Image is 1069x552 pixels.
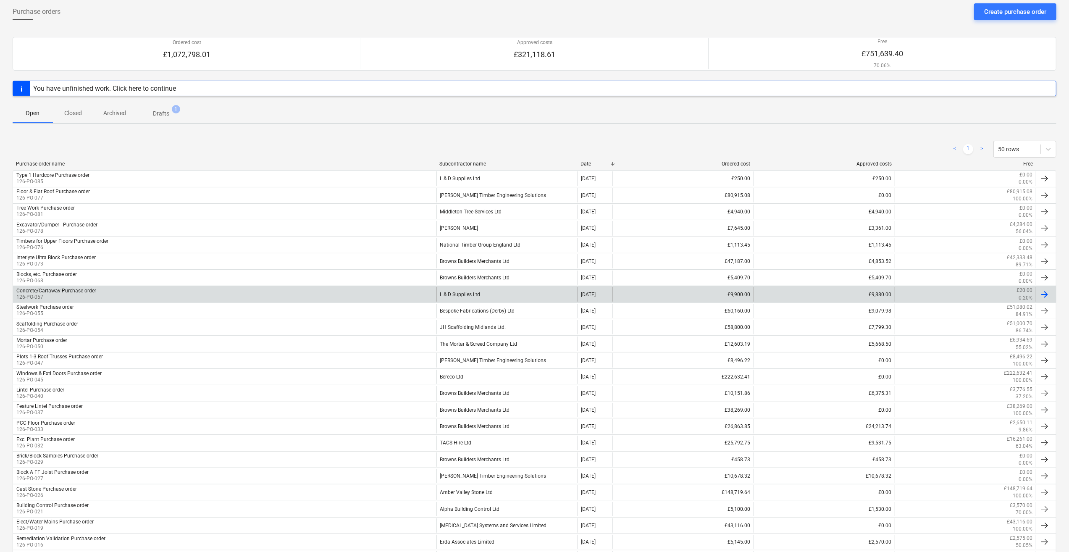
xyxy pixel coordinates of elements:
p: 126-PO-021 [16,508,89,515]
div: [DATE] [581,539,596,545]
div: £7,799.30 [754,320,895,334]
p: Closed [63,109,83,118]
p: £148,719.64 [1004,485,1032,492]
div: JH Scaffolding Midlands Ltd. [436,320,578,334]
p: 126-PO-073 [16,260,96,268]
div: £80,915.08 [612,188,754,202]
p: 126-PO-037 [16,409,83,416]
div: £26,863.85 [612,419,754,434]
div: £4,940.00 [754,205,895,219]
p: 100.00% [1013,360,1032,368]
div: £4,853.52 [754,254,895,268]
div: £9,079.98 [754,304,895,318]
span: Purchase orders [13,7,60,17]
div: £12,603.19 [612,336,754,351]
div: £148,719.64 [612,485,754,499]
div: [DATE] [581,473,596,479]
div: [PERSON_NAME] Timber Engineering Solutions [436,469,578,483]
p: 126-PO-040 [16,393,64,400]
p: £51,080.02 [1007,304,1032,311]
div: [DATE] [581,341,596,347]
a: Previous page [950,144,960,154]
div: £0.00 [754,485,895,499]
p: £0.00 [1019,271,1032,278]
p: 126-PO-076 [16,244,108,251]
p: 70.00% [1016,509,1032,516]
div: Type 1 Hardcore Purchase order [16,172,89,178]
p: £0.00 [1019,469,1032,476]
div: [DATE] [581,390,596,396]
div: [DATE] [581,225,596,231]
p: 9.86% [1019,426,1032,434]
div: £47,187.00 [612,254,754,268]
div: £5,145.00 [612,535,754,549]
p: 126-PO-033 [16,426,75,433]
div: Scaffolding Purchase order [16,321,78,327]
div: £7,645.00 [612,221,754,235]
p: Free [862,38,903,45]
div: [PERSON_NAME] [436,221,578,235]
div: Plots 1-3 Roof Trusses Purchase order [16,354,103,360]
div: You have unfinished work. Click here to continue [33,84,176,92]
div: £0.00 [754,188,895,202]
p: £42,333.48 [1007,254,1032,261]
div: [DATE] [581,374,596,380]
div: Timbers for Upper Floors Purchase order [16,238,108,244]
p: 100.00% [1013,377,1032,384]
div: £9,880.00 [754,287,895,301]
div: [DATE] [581,176,596,181]
div: £1,530.00 [754,502,895,516]
div: £10,678.32 [612,469,754,483]
div: [DATE] [581,457,596,463]
p: 126-PO-045 [16,376,102,384]
div: [DATE] [581,258,596,264]
p: £3,776.55 [1010,386,1032,393]
p: 126-PO-047 [16,360,103,367]
div: £0.00 [754,370,895,384]
p: Archived [103,109,126,118]
p: £51,000.70 [1007,320,1032,327]
p: 126-PO-026 [16,492,77,499]
div: Interlyte Ultra Block Purchase order [16,255,96,260]
p: 126-PO-057 [16,294,96,301]
div: Bespoke Fabrications (Derby) Ltd [436,304,578,318]
div: [DATE] [581,523,596,528]
p: £3,570.00 [1010,502,1032,509]
p: 100.00% [1013,195,1032,202]
p: 84.91% [1016,311,1032,318]
div: Cast Stone Purchase order [16,486,77,492]
p: 126-PO-077 [16,195,90,202]
p: 70.06% [862,62,903,69]
p: 0.00% [1019,278,1032,285]
div: £2,570.00 [754,535,895,549]
div: [DATE] [581,242,596,248]
div: Block A FF Joist Purchase order [16,469,89,475]
p: 86.74% [1016,327,1032,334]
div: Blocks, etc. Purchase order [16,271,77,277]
p: 0.00% [1019,212,1032,219]
div: The Mortar & Screed Company Ltd [436,336,578,351]
div: £458.73 [754,452,895,467]
div: £24,213.74 [754,419,895,434]
p: £222,632.41 [1004,370,1032,377]
div: Steelwork Purchase order [16,304,74,310]
p: 50.05% [1016,542,1032,549]
span: 1 [172,105,180,113]
div: £1,113.45 [754,238,895,252]
p: £80,915.08 [1007,188,1032,195]
div: Browns Builders Merchants Ltd [436,403,578,417]
p: 0.00% [1019,179,1032,186]
div: Lintel Purchase order [16,387,64,393]
iframe: Chat Widget [1027,512,1069,552]
p: 0.00% [1019,245,1032,252]
div: [DATE] [581,192,596,198]
a: Page 1 is your current page [963,144,973,154]
div: £5,409.70 [754,271,895,285]
div: [DATE] [581,292,596,297]
div: [DATE] [581,308,596,314]
div: [DATE] [581,506,596,512]
p: 126-PO-081 [16,211,75,218]
div: Excavator/Dumper - Purchase order [16,222,97,228]
div: £58,800.00 [612,320,754,334]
